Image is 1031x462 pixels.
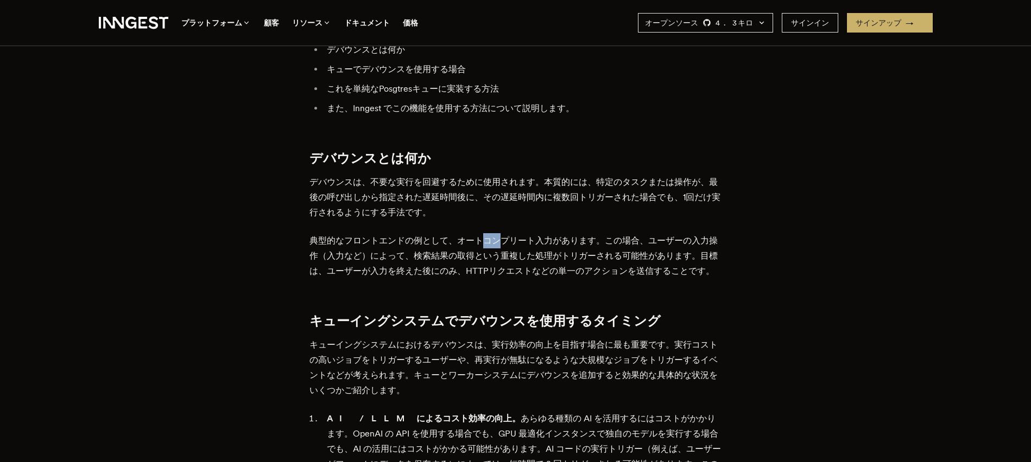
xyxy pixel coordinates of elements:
a: 価格 [403,16,418,30]
font: また、Inngest でこの機能を使用する方法について説明します。 [327,103,574,113]
font: 価格 [403,18,418,27]
font: キューイングシステムにおけるデバウンスは、実行効率の向上を目指す場合に最も重要です。実行コストの高いジョブをトリガーするユーザーや、再実行が無駄になるような大規模なジョブをトリガーするイベントな... [309,339,718,395]
a: サインアップ [847,13,933,33]
font: キューイングシステムでデバウンスを使用するタイミング [309,313,661,329]
a: 顧客 [264,16,279,30]
font: デバウンスとは何か [327,44,405,55]
a: ドキュメント [344,16,390,30]
font: リソース [292,18,322,27]
button: リソース [292,16,331,30]
font: キューでデバウンスを使用する場合 [327,64,466,74]
font: 顧客 [264,18,279,27]
font: 4.3 [716,18,738,27]
font: プラットフォーム [181,18,242,27]
button: プラットフォーム [181,16,251,30]
font: キロ [738,18,753,27]
font: 典型的なフロントエンドの例として、オートコンプリート入力があります。この場合、ユーザーの入力操作（入力など）によって、検索結果の取得という重複した処理がトリガーされる可能性があります。目標は、ユ... [309,235,718,276]
font: サインアップ [856,18,901,27]
font: デバウンスは、不要な実行を回避するために使用されます。本質的には、特定のタスクまたは操作が、最後の呼び出しから指定された遅延時間後に、その遅延時間内に複数回トリガーされた場合でも、1回だけ実行さ... [309,177,720,217]
font: これを単純なPosgtresキューに実装する方法 [327,84,499,94]
font: オープンソース [645,18,698,27]
font: AI / LLM によるコスト効率の向上。 [327,413,521,424]
font: ドキュメント [344,18,390,27]
font: サインイン [791,18,829,27]
font: デバウンスとは何か [309,150,431,166]
a: サインイン [782,13,838,33]
font: → [906,18,924,27]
